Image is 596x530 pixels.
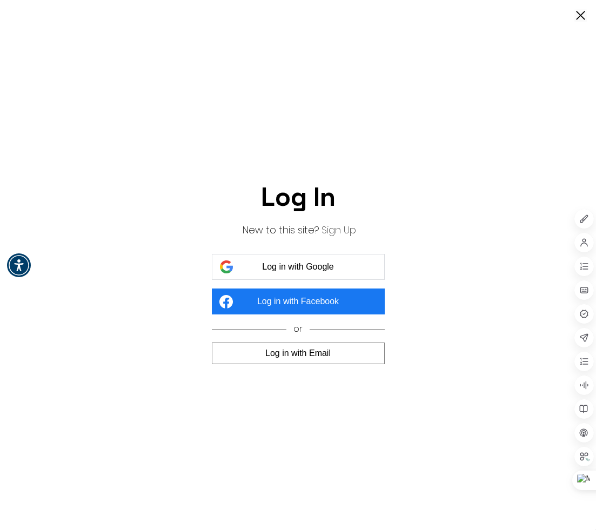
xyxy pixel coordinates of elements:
span: New to this site? [243,223,319,237]
h2: Log In [212,184,385,210]
button: Log in with Email [212,343,385,364]
button: Close [574,9,587,24]
div: Accessibility Menu [7,253,31,277]
span: Log in with Google [262,262,334,272]
span: Log in with Email [265,348,331,358]
button: Log in with Google [212,254,385,280]
button: New to this site? Sign Up [322,223,356,237]
button: Log in with Facebook [212,289,385,314]
span: or [286,323,310,335]
span: Log in with Facebook [257,297,339,306]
